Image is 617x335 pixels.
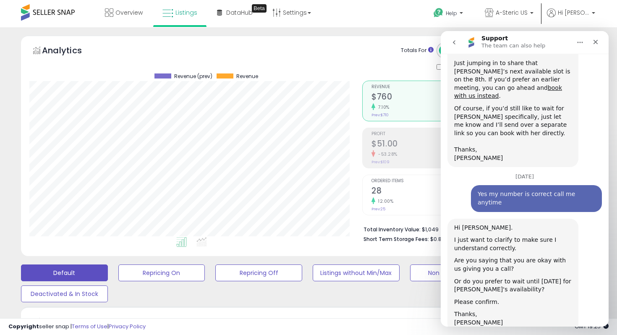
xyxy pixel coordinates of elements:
a: Terms of Use [72,322,107,330]
div: Or do you prefer to wait until [DATE] for [PERSON_NAME]'s availability? [13,246,131,263]
div: Are you saying that you are okay with us giving you a call? [13,225,131,242]
strong: Copyright [8,322,39,330]
span: Overview [115,8,143,17]
b: Short Term Storage Fees: [363,236,429,243]
small: Prev: 25 [371,207,385,212]
div: Totals For [401,47,434,55]
div: Please confirm. [13,267,131,275]
h5: Listings [44,317,77,328]
a: Help [427,1,471,27]
span: Ordered Items [371,179,470,183]
span: Help [446,10,457,17]
button: Non Competitive [410,264,497,281]
span: $0.80 [430,235,445,243]
div: Thanks, [13,279,131,288]
span: Profit [371,132,470,136]
div: Adam says… [7,188,161,308]
span: Hi [PERSON_NAME] [558,8,589,17]
b: Total Inventory Value: [363,226,421,233]
a: Hi [PERSON_NAME] [547,8,595,27]
h2: 28 [371,186,470,197]
h5: Analytics [42,44,98,58]
small: Prev: $109 [371,160,390,165]
div: I just want to clarify to make sure I understand correctly. [13,205,131,221]
h2: $51.00 [371,139,470,150]
span: Revenue (prev) [174,73,212,79]
i: Get Help [433,8,444,18]
h2: $760 [371,92,470,103]
small: 12.00% [375,198,393,204]
button: Deactivated & In Stock [21,285,108,302]
button: Listings without Min/Max [313,264,400,281]
span: Revenue [236,73,258,79]
div: Tooltip anchor [252,4,267,13]
div: Include Returns [430,63,499,72]
iframe: Intercom live chat [441,31,609,327]
button: Default [21,264,108,281]
div: Hi [PERSON_NAME].I just want to clarify to make sure I understand correctly.Are you saying that y... [7,188,138,301]
span: Listings [175,8,197,17]
div: Hi [PERSON_NAME]. [13,193,131,201]
button: Repricing Off [215,264,302,281]
span: A-Steric US [496,8,528,17]
div: seller snap | | [8,323,146,331]
small: Prev: $710 [371,113,389,118]
button: Repricing On [118,264,205,281]
span: Revenue [371,85,470,89]
span: DataHub [226,8,253,17]
a: Privacy Policy [109,322,146,330]
div: [PERSON_NAME] [13,288,131,296]
small: 7.10% [375,104,390,110]
li: $1,049 [363,224,581,234]
small: -53.28% [375,151,397,157]
button: All Selected Listings [439,45,502,56]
